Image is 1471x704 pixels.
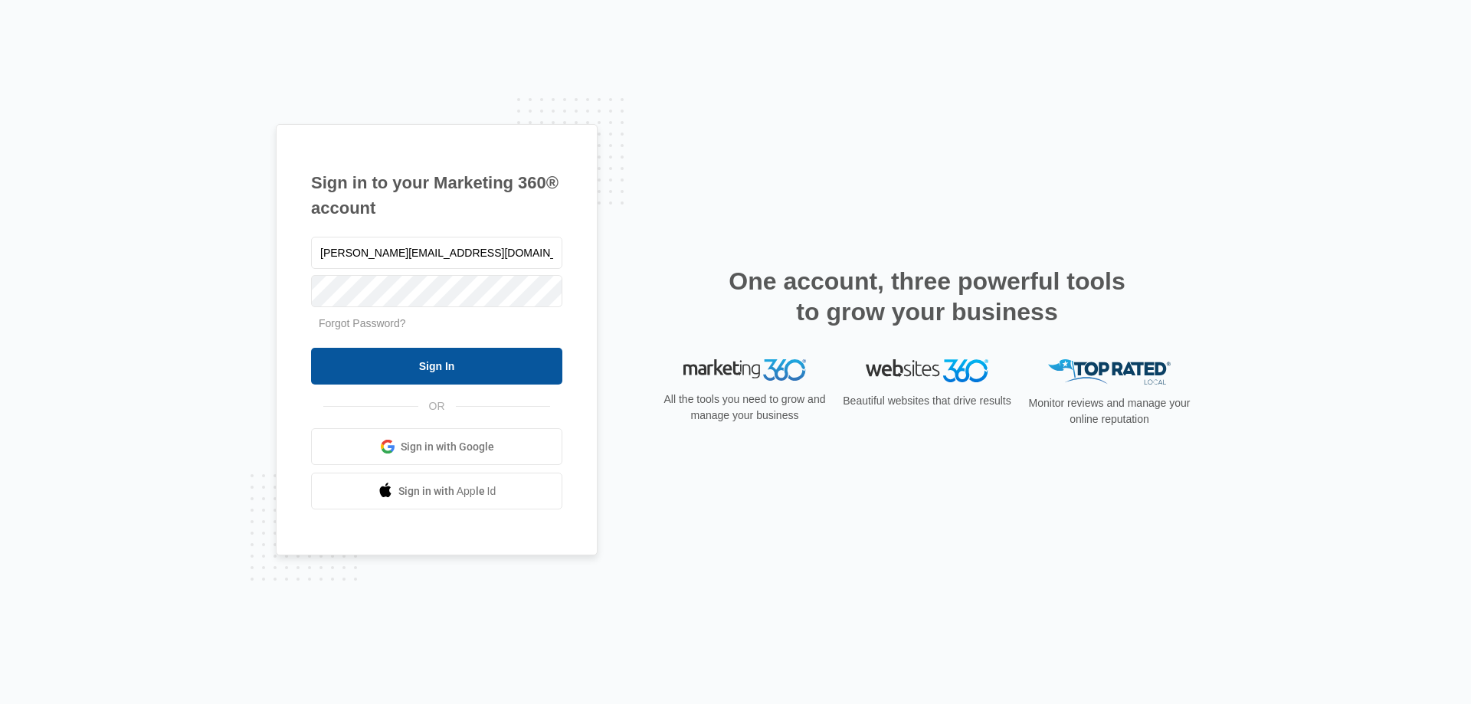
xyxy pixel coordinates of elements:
a: Sign in with Google [311,428,562,465]
span: OR [418,398,456,414]
h2: One account, three powerful tools to grow your business [724,266,1130,327]
img: Websites 360 [866,359,988,381]
img: Top Rated Local [1048,359,1171,385]
p: All the tools you need to grow and manage your business [659,391,831,424]
span: Sign in with Apple Id [398,483,496,499]
input: Email [311,237,562,269]
span: Sign in with Google [401,439,494,455]
input: Sign In [311,348,562,385]
p: Monitor reviews and manage your online reputation [1024,395,1195,427]
img: Marketing 360 [683,359,806,381]
a: Sign in with Apple Id [311,473,562,509]
a: Forgot Password? [319,317,406,329]
p: Beautiful websites that drive results [841,393,1013,409]
h1: Sign in to your Marketing 360® account [311,170,562,221]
